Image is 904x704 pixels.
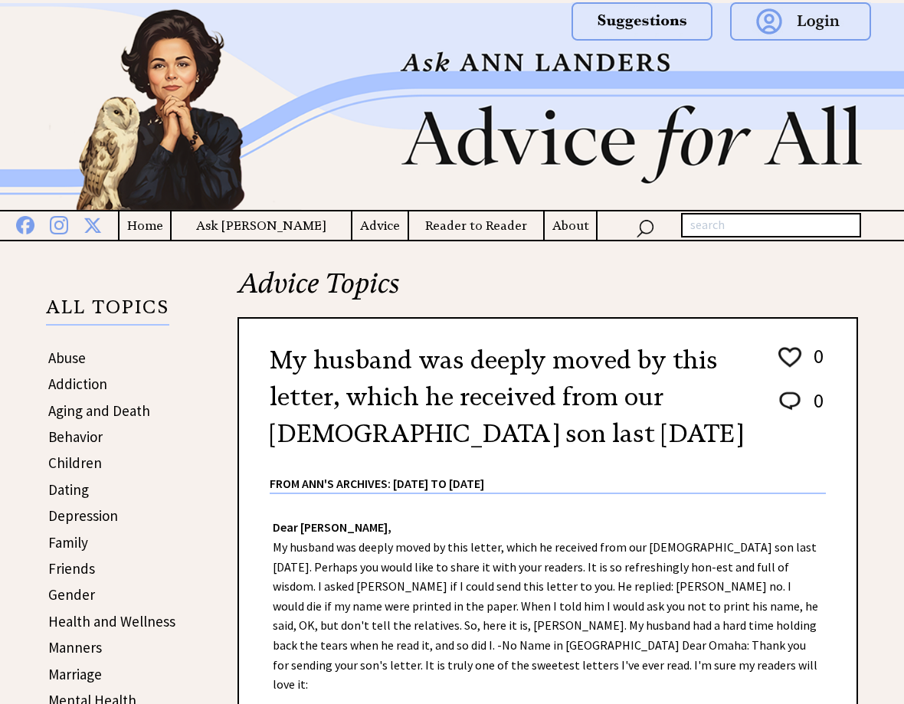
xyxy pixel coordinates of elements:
a: Behavior [48,427,103,446]
a: Home [120,216,170,235]
a: Reader to Reader [409,216,543,235]
a: Advice [352,216,408,235]
h2: My husband was deeply moved by this letter, which he received from our [DEMOGRAPHIC_DATA] son las... [270,342,749,452]
td: 0 [806,343,824,386]
a: Addiction [48,375,107,393]
a: Abuse [48,349,86,367]
a: Dating [48,480,89,499]
img: message_round%202.png [776,389,804,414]
a: Friends [48,559,95,578]
img: instagram%20blue.png [50,213,68,234]
a: Family [48,533,88,552]
img: heart_outline%201.png [776,344,804,371]
a: Manners [48,638,102,657]
a: Gender [48,585,95,604]
strong: Dear [PERSON_NAME], [273,519,391,535]
p: ALL TOPICS [46,299,169,325]
a: Health and Wellness [48,612,175,630]
h2: Advice Topics [237,265,858,317]
a: Marriage [48,665,102,683]
input: search [681,213,861,237]
img: login.png [730,2,871,41]
a: Ask [PERSON_NAME] [172,216,351,235]
img: x%20blue.png [84,214,102,234]
a: Depression [48,506,118,525]
a: About [545,216,596,235]
a: Children [48,454,102,472]
img: search_nav.png [636,216,654,238]
img: facebook%20blue.png [16,213,34,234]
img: suggestions.png [572,2,712,41]
td: 0 [806,388,824,428]
a: Aging and Death [48,401,150,420]
div: From Ann's Archives: [DATE] to [DATE] [270,452,826,493]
